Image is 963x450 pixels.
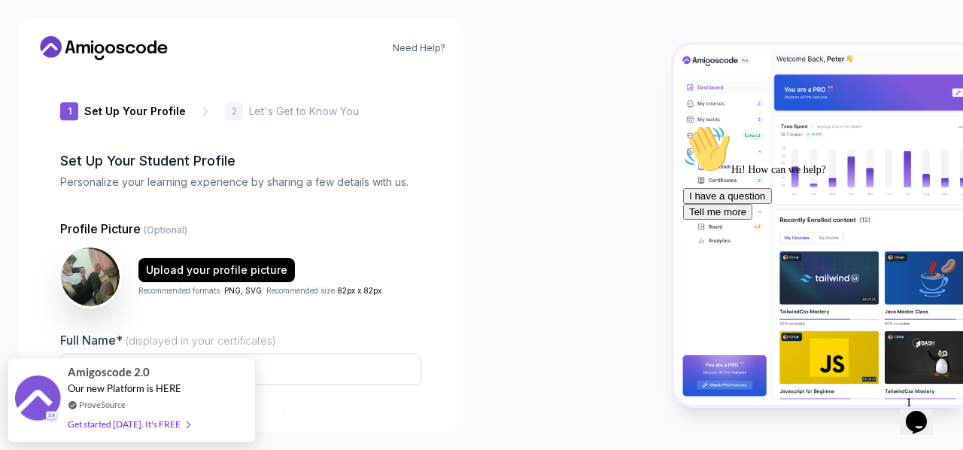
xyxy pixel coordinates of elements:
p: Recommended formats: . Recommended size: . [138,285,384,296]
p: 1 [68,107,71,116]
p: Profile Picture [60,220,421,238]
input: Enter your Full Name [60,354,421,385]
span: Hi! How can we help? [6,45,149,56]
button: Upload your profile picture [138,258,295,282]
span: 82px x 82px [337,286,381,295]
img: :wave: [6,6,54,54]
p: Let's Get to Know You [249,104,359,119]
span: Our new Platform is HERE [68,382,181,394]
span: (displayed in your certificates) [126,334,276,347]
img: provesource social proof notification image [15,376,60,424]
iframe: chat widget [677,119,948,382]
p: Personalize your learning experience by sharing a few details with us. [60,175,421,190]
button: Tell me more [6,85,75,101]
a: Home link [36,36,172,60]
button: I have a question [6,69,95,85]
span: Amigoscode 2.0 [68,363,150,381]
div: Get started [DATE]. It's FREE [68,415,190,433]
a: ProveSource [79,398,126,411]
span: (Optional) [144,224,187,236]
p: Set Up Your Profile [84,104,186,119]
div: 👋Hi! How can we help?I have a questionTell me more [6,6,277,101]
img: user profile image [61,248,120,306]
img: Amigoscode Dashboard [674,45,963,405]
h2: Set Up Your Student Profile [60,151,421,172]
p: 2 [232,107,237,116]
div: Upload your profile picture [146,263,287,278]
label: Full Name* [60,333,276,348]
iframe: chat widget [900,390,948,435]
a: Need Help? [393,42,445,54]
span: PNG, SVG [224,286,262,295]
